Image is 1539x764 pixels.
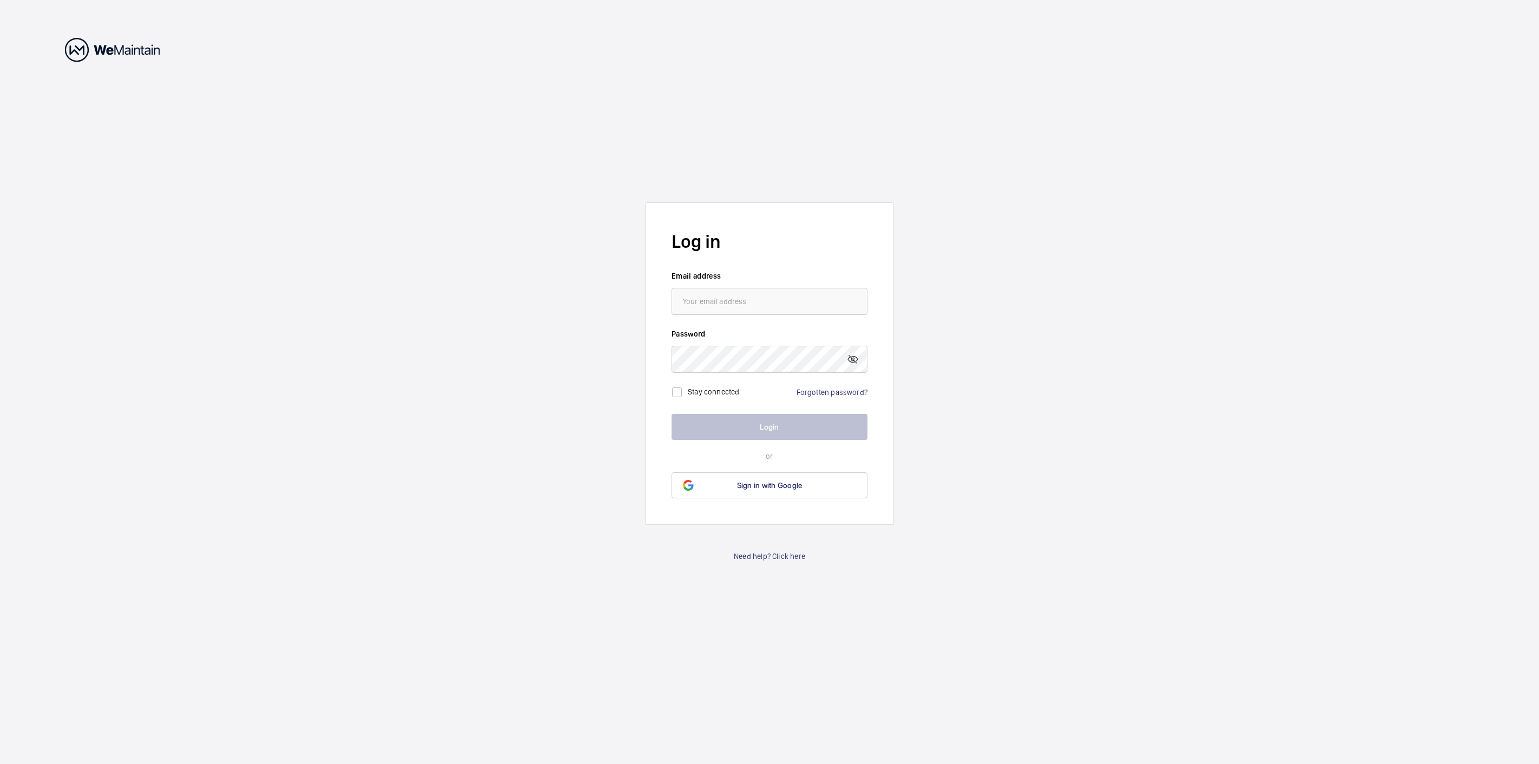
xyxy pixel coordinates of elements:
label: Stay connected [688,387,740,396]
input: Your email address [672,288,867,315]
button: Login [672,414,867,440]
p: or [672,451,867,462]
span: Sign in with Google [737,481,803,490]
label: Password [672,328,867,339]
a: Need help? Click here [734,551,805,562]
label: Email address [672,271,867,281]
a: Forgotten password? [797,388,867,397]
h2: Log in [672,229,867,254]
